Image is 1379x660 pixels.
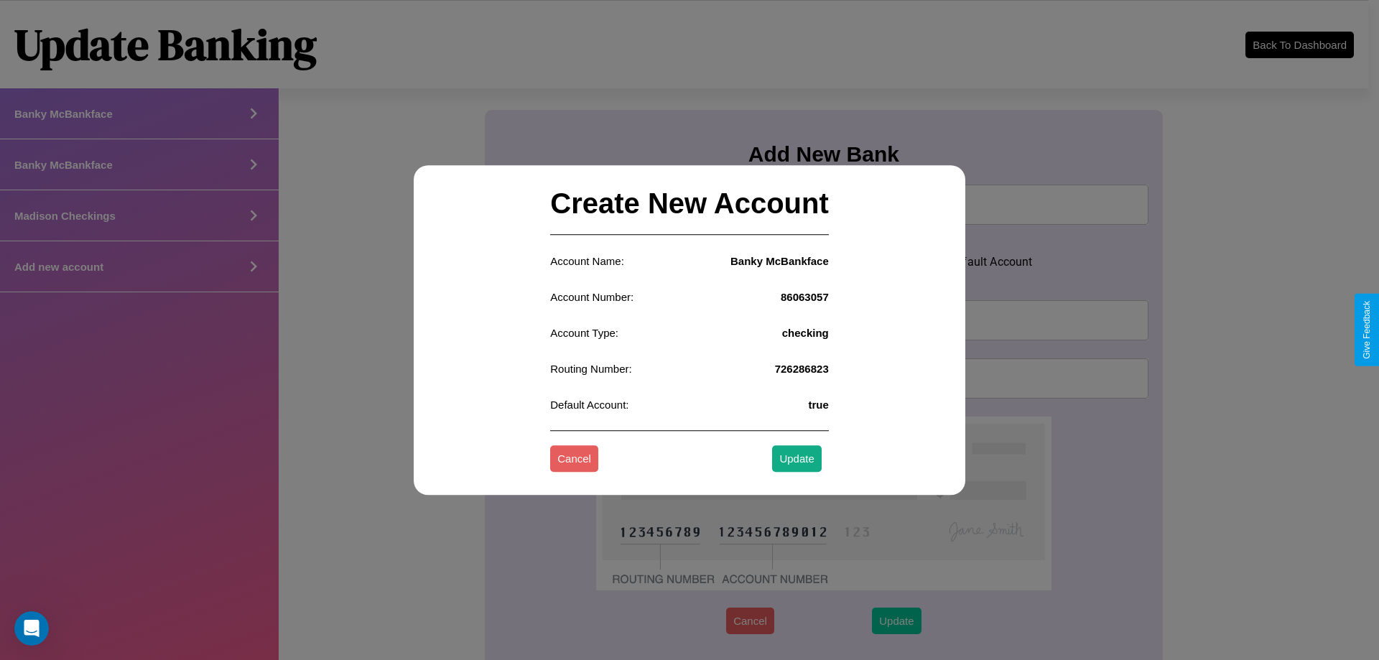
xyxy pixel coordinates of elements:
p: Account Name: [550,251,624,271]
p: Account Type: [550,323,618,343]
h4: 726286823 [775,363,829,375]
h4: checking [782,327,829,339]
p: Default Account: [550,395,628,414]
p: Account Number: [550,287,633,307]
button: Update [772,446,821,473]
h4: Banky McBankface [730,255,829,267]
h4: 86063057 [781,291,829,303]
iframe: Intercom live chat [14,611,49,646]
h2: Create New Account [550,173,829,235]
div: Give Feedback [1362,301,1372,359]
button: Cancel [550,446,598,473]
h4: true [808,399,828,411]
p: Routing Number: [550,359,631,378]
